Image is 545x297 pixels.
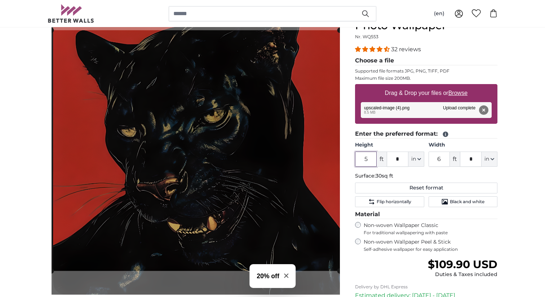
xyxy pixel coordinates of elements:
[429,196,497,207] button: Black and white
[355,196,424,207] button: Flip horizontally
[355,141,424,149] label: Height
[484,156,489,163] span: in
[364,239,497,252] label: Non-woven Wallpaper Peel & Stick
[355,172,497,180] p: Surface:
[355,56,497,65] legend: Choose a file
[355,284,497,290] p: Delivery by DHL Express
[355,183,497,193] button: Reset format
[382,86,470,100] label: Drag & Drop your files or
[450,152,460,167] span: ft
[428,258,497,271] span: $109.90 USD
[408,152,424,167] button: in
[355,34,378,39] span: Nr. WQ553
[355,68,497,74] p: Supported file formats JPG, PNG, TIFF, PDF
[428,271,497,278] div: Duties & Taxes included
[377,199,411,205] span: Flip horizontally
[450,199,484,205] span: Black and white
[364,246,497,252] span: Self-adhesive wallpaper for easy application
[391,46,421,53] span: 32 reviews
[411,156,416,163] span: in
[448,90,468,96] u: Browse
[428,7,450,20] button: (en)
[355,46,391,53] span: 4.31 stars
[482,152,497,167] button: in
[48,4,94,23] img: Betterwalls
[377,152,387,167] span: ft
[376,172,393,179] span: 30sq ft
[355,75,497,81] p: Maximum file size 200MB.
[364,230,497,236] span: For traditional wallpapering with paste
[355,130,497,139] legend: Enter the preferred format:
[364,222,497,236] label: Non-woven Wallpaper Classic
[429,141,497,149] label: Width
[355,210,497,219] legend: Material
